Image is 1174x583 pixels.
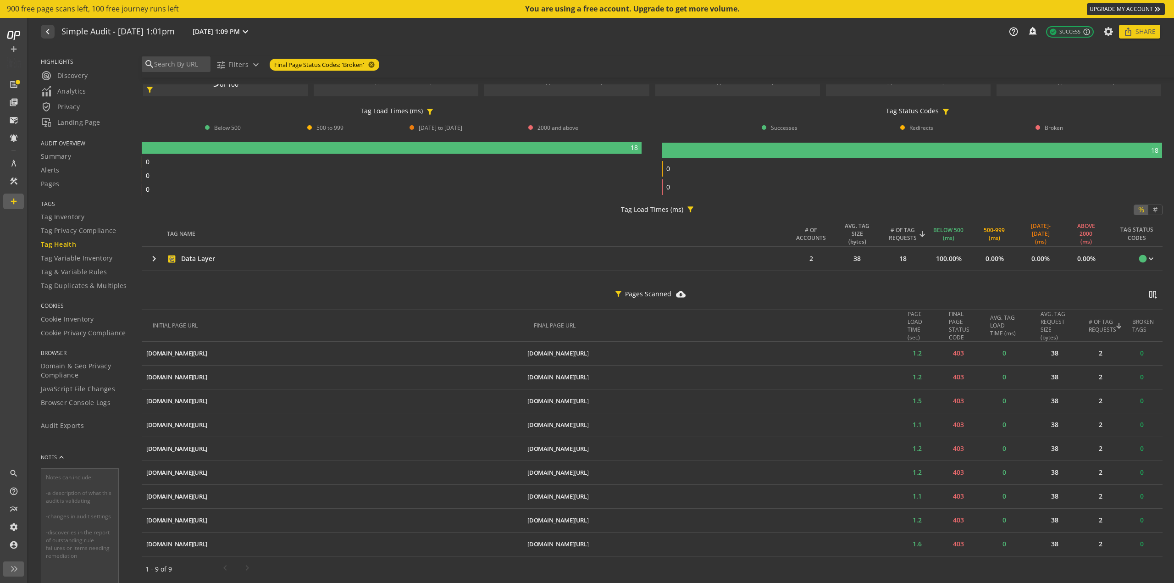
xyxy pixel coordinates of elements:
[7,4,179,14] span: 900 free page scans left, 100 free journey runs left
[938,461,979,485] td: 403
[887,226,926,242] div: # OF TAGREQUESTS
[796,226,826,242] div: # OF ACCOUNTS
[41,139,130,147] span: AUDIT OVERVIEW
[527,468,588,477] div: [DOMAIN_NAME][URL]
[1121,366,1163,389] td: 0
[1071,222,1109,245] div: ABOVE 2000(ms)
[1119,25,1160,39] button: Share
[792,247,838,271] td: 2
[889,226,917,242] div: # OF TAG REQUESTS
[41,315,94,324] span: Cookie Inventory
[537,124,578,132] span: 2000 and above
[1087,3,1165,15] a: UPGRADE MY ACCOUNT
[146,516,207,525] div: [DOMAIN_NAME][URL]
[41,398,111,407] span: Browser Console Logs
[360,106,423,116] div: Tag Load Times (ms)
[1121,533,1163,556] td: 0
[886,106,939,116] div: Tag Status Codes
[1030,389,1080,413] td: 38
[938,342,979,366] td: 403
[153,322,198,329] div: INITIAL PAGE URL
[41,179,60,189] span: Pages
[1150,205,1161,214] span: #
[41,302,130,310] span: COOKIES
[897,413,938,437] td: 1.1
[41,226,116,235] span: Tag Privacy Compliance
[1121,461,1163,485] td: 0
[419,124,462,132] span: [DATE] to [DATE]
[9,133,18,143] mat-icon: notifications_active
[1135,23,1156,40] span: Share
[41,240,76,249] span: Tag Health
[527,444,588,453] div: [DOMAIN_NAME][URL]
[146,444,207,453] div: [DOMAIN_NAME][URL]
[979,485,1030,509] td: 0
[1151,146,1158,155] text: 18
[527,349,588,358] div: [DOMAIN_NAME][URL]
[41,70,88,81] span: Discovery
[666,164,670,173] text: 0
[979,413,1030,437] td: 0
[149,253,160,264] mat-icon: keyboard_arrow_right
[193,27,240,36] span: [DATE] 1:09 PM
[1132,318,1154,333] div: BROKEN TAGS
[216,60,226,70] mat-icon: tune
[41,152,71,161] span: Summary
[842,222,880,245] div: AVG. TAG SIZE(bytes)
[1030,437,1080,461] td: 38
[842,222,873,245] div: AVG. TAG SIZE (bytes)
[938,389,979,413] td: 403
[1030,366,1080,389] td: 38
[631,143,638,152] text: 18
[949,310,969,341] div: FINAL PAGE STATUS CODE
[1025,222,1056,245] div: [DATE]-[DATE] (ms)
[9,540,18,550] mat-icon: account_circle
[527,373,588,382] div: [DOMAIN_NAME][URL]
[1080,509,1121,533] td: 2
[1083,28,1091,36] mat-icon: info_outline
[938,437,979,461] td: 403
[9,44,18,54] mat-icon: add
[931,252,966,266] div: 100.00%
[686,205,695,214] mat-icon: filter_alt
[181,254,215,263] div: Data Layer
[41,328,126,338] span: Cookie Privacy Compliance
[9,80,18,89] mat-icon: list_alt
[897,533,938,556] td: 1.6
[1028,26,1037,35] mat-icon: add_alert
[938,533,979,556] td: 403
[1121,509,1163,533] td: 0
[9,116,18,125] mat-icon: mark_email_read
[897,366,938,389] td: 1.2
[1117,221,1163,247] th: TAG STATUS CODES
[984,226,1005,242] div: 500-999 (ms)
[527,540,588,549] div: [DOMAIN_NAME][URL]
[897,342,938,366] td: 1.2
[146,157,150,166] text: 0
[1049,28,1057,36] mat-icon: check_circle
[949,310,975,341] div: FINAL PAGESTATUS CODE
[771,124,797,132] span: Successes
[908,310,933,341] div: PAGE LOAD TIME(sec)
[9,469,18,478] mat-icon: search
[527,397,588,405] div: [DOMAIN_NAME][URL]
[1027,252,1054,266] div: 0.00%
[1121,342,1163,366] td: 0
[41,70,52,81] mat-icon: radar
[145,85,154,94] mat-icon: filter_alt
[1138,254,1147,263] mat-icon: circle
[250,59,261,70] mat-icon: expand_more
[666,183,670,191] text: 0
[191,26,253,38] button: [DATE] 1:09 PM
[1041,310,1075,341] div: AVG. TAGREQUEST SIZE(bytes)
[146,171,150,180] text: 0
[979,437,1030,461] td: 0
[426,107,434,116] mat-icon: filter_alt
[1041,310,1069,341] div: AVG. TAG REQUEST SIZE (bytes)
[57,453,66,462] mat-icon: keyboard_arrow_up
[1008,27,1019,37] mat-icon: help_outline
[9,159,18,168] mat-icon: architecture
[981,252,1008,266] div: 0.00%
[1080,389,1121,413] td: 2
[534,322,892,329] div: FINAL PAGE URL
